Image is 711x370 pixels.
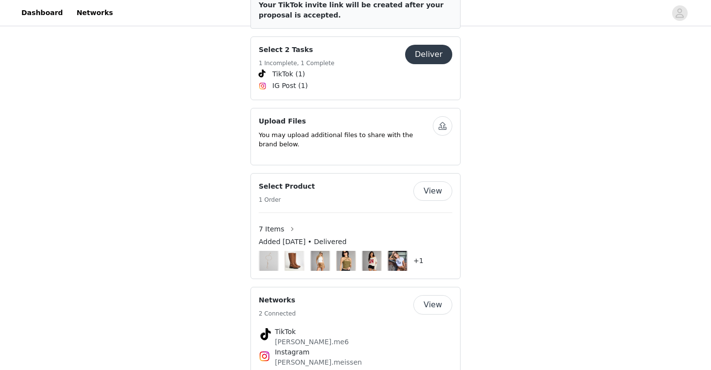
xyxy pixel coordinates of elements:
img: Image Background Blur [388,248,408,273]
span: Your TikTok invite link will be created after your proposal is accepted. [259,1,444,19]
img: Dainty Glam Hand Chain [260,251,277,271]
h4: TikTok [275,327,436,337]
h5: 2 Connected [259,309,296,318]
span: Added [DATE] • Delivered [259,237,347,247]
img: Image Background Blur [336,248,356,273]
div: Select Product [250,173,461,279]
div: avatar [675,5,684,21]
h4: Select Product [259,181,315,192]
img: Effortlessly Edgy Under-The-Knee Boots [285,251,303,271]
img: Image Background Blur [310,248,330,273]
span: 7 Items [259,224,284,234]
p: You may upload additional files to share with the brand below. [259,130,433,149]
img: Buckle Up Faux Leather Mini Skort [311,251,329,271]
h5: 1 Order [259,195,315,204]
img: Image Background Blur [362,248,382,273]
h4: Networks [259,295,296,305]
h4: Upload Files [259,116,433,126]
p: [PERSON_NAME].me6 [275,337,436,347]
h4: +1 [413,256,424,266]
span: IG Post (1) [272,81,308,91]
img: Image Background Blur [284,248,304,273]
img: Image Background Blur [259,248,279,273]
img: All Eyes On You Hoop Cutout Top [337,251,355,271]
button: View [413,181,452,201]
p: [PERSON_NAME].meissen [275,357,436,368]
button: Deliver [405,45,452,64]
a: Dashboard [16,2,69,24]
h5: 1 Incomplete, 1 Complete [259,59,335,68]
h4: Instagram [275,347,436,357]
img: Casual Slay Star 24 Knit Sweater [363,251,380,271]
img: Instagram Icon [259,351,270,362]
h4: Select 2 Tasks [259,45,335,55]
a: Networks [71,2,119,24]
button: View [413,295,452,315]
img: Instagram Icon [259,82,267,90]
div: Select 2 Tasks [250,36,461,100]
span: TikTok (1) [272,69,305,79]
img: Kiss Me Twice Graphic Baby Tee [389,251,406,271]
